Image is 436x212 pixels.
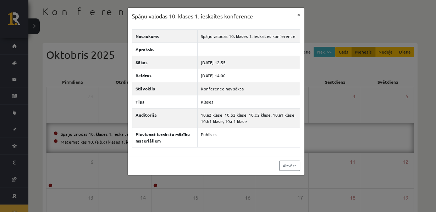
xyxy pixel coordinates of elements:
[132,82,198,95] th: Stāvoklis
[198,95,300,108] td: Klases
[132,128,198,147] th: Pievienot ierakstu mācību materiāliem
[132,69,198,82] th: Beidzas
[198,29,300,43] td: Spāņu valodas 10. klases 1. ieskaites konference
[198,128,300,147] td: Publisks
[132,108,198,128] th: Auditorija
[198,82,300,95] td: Konference nav sākta
[293,8,304,21] button: ×
[132,29,198,43] th: Nosaukums
[132,56,198,69] th: Sākas
[198,69,300,82] td: [DATE] 14:00
[279,161,300,171] a: Aizvērt
[198,108,300,128] td: 10.a2 klase, 10.b2 klase, 10.c2 klase, 10.a1 klase, 10.b1 klase, 10.c1 klase
[132,12,253,21] h3: Spāņu valodas 10. klases 1. ieskaites konference
[198,56,300,69] td: [DATE] 12:55
[132,95,198,108] th: Tips
[132,43,198,56] th: Apraksts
